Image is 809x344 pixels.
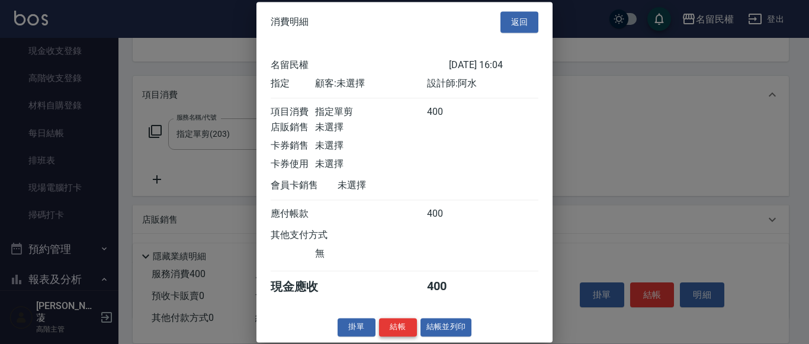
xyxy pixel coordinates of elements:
div: 400 [427,208,471,220]
button: 結帳並列印 [420,318,472,336]
button: 掛單 [338,318,375,336]
div: [DATE] 16:04 [449,59,538,72]
div: 未選擇 [315,121,426,134]
button: 結帳 [379,318,417,336]
div: 指定單剪 [315,106,426,118]
div: 名留民權 [271,59,449,72]
div: 未選擇 [315,158,426,171]
button: 返回 [500,11,538,33]
div: 店販銷售 [271,121,315,134]
div: 未選擇 [338,179,449,192]
div: 其他支付方式 [271,229,360,242]
div: 應付帳款 [271,208,315,220]
div: 現金應收 [271,279,338,295]
div: 400 [427,106,471,118]
div: 無 [315,247,426,260]
div: 顧客: 未選擇 [315,78,426,90]
div: 卡券使用 [271,158,315,171]
div: 未選擇 [315,140,426,152]
div: 項目消費 [271,106,315,118]
div: 指定 [271,78,315,90]
span: 消費明細 [271,16,309,28]
div: 400 [427,279,471,295]
div: 會員卡銷售 [271,179,338,192]
div: 卡券銷售 [271,140,315,152]
div: 設計師: 阿水 [427,78,538,90]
